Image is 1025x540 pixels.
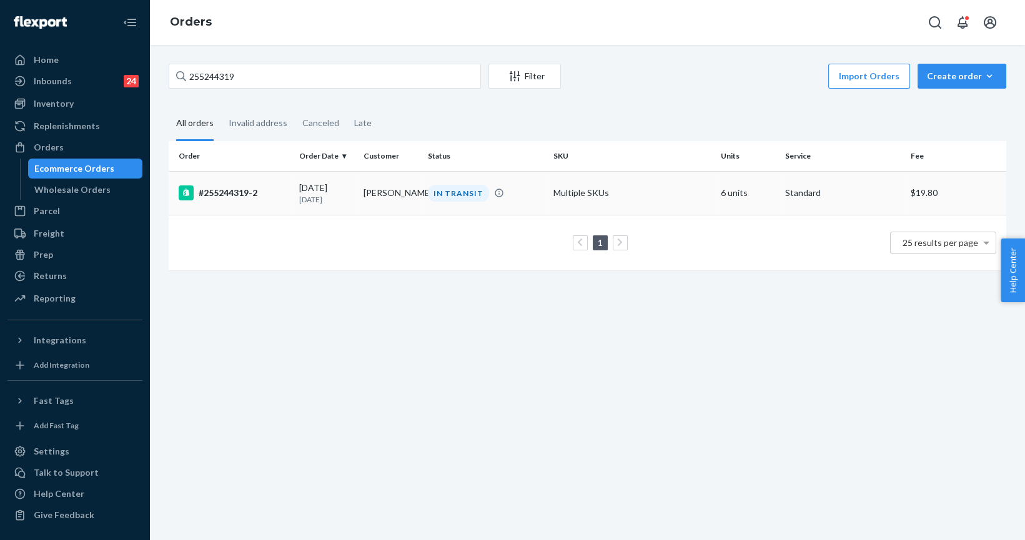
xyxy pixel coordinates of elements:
div: Freight [34,227,64,240]
div: Filter [489,70,560,82]
th: Fee [906,141,1006,171]
div: Wholesale Orders [34,184,111,196]
div: Settings [34,445,69,458]
div: Give Feedback [34,509,94,521]
button: Open Search Box [923,10,948,35]
button: Import Orders [828,64,910,89]
a: Inbounds24 [7,71,142,91]
p: Standard [785,187,901,199]
a: Page 1 is your current page [595,237,605,248]
td: Multiple SKUs [548,171,716,215]
div: Home [34,54,59,66]
a: Parcel [7,201,142,221]
button: Open account menu [978,10,1003,35]
div: Inbounds [34,75,72,87]
div: 24 [124,75,139,87]
td: [PERSON_NAME] [359,171,423,215]
div: Invalid address [229,107,287,139]
div: All orders [176,107,214,141]
a: Freight [7,223,142,243]
a: Add Fast Tag [7,416,142,436]
button: Create order [918,64,1006,89]
button: Integrations [7,330,142,350]
div: Create order [927,70,997,82]
div: Parcel [34,205,60,217]
th: Status [423,141,548,171]
th: Service [780,141,906,171]
button: Fast Tags [7,391,142,411]
div: Prep [34,248,53,261]
div: Inventory [34,97,74,110]
input: Search orders [169,64,481,89]
a: Help Center [7,484,142,504]
span: 25 results per page [903,237,978,248]
div: Canceled [302,107,339,139]
div: Add Fast Tag [34,420,79,431]
div: Help Center [34,488,84,500]
a: Settings [7,441,142,461]
th: Order [169,141,294,171]
div: Replenishments [34,120,100,132]
div: IN TRANSIT [428,185,489,202]
td: 6 units [716,171,780,215]
ol: breadcrumbs [160,4,222,41]
div: Returns [34,270,67,282]
div: Integrations [34,334,86,346]
a: Reporting [7,288,142,308]
a: Wholesale Orders [28,180,143,200]
div: Reporting [34,292,76,305]
div: Late [354,107,372,139]
button: Give Feedback [7,505,142,525]
p: [DATE] [299,194,354,205]
button: Close Navigation [117,10,142,35]
th: Order Date [294,141,359,171]
a: Orders [7,137,142,157]
div: [DATE] [299,182,354,205]
div: Fast Tags [34,395,74,407]
a: Replenishments [7,116,142,136]
a: Prep [7,245,142,265]
a: Add Integration [7,355,142,375]
th: SKU [548,141,716,171]
a: Ecommerce Orders [28,159,143,179]
div: Orders [34,141,64,154]
div: Add Integration [34,360,89,370]
div: Ecommerce Orders [34,162,114,175]
button: Help Center [1001,238,1025,302]
div: Customer [364,150,418,161]
td: $19.80 [906,171,1006,215]
a: Talk to Support [7,463,142,483]
th: Units [716,141,780,171]
a: Home [7,50,142,70]
button: Filter [488,64,561,89]
a: Inventory [7,94,142,114]
button: Open notifications [950,10,975,35]
div: #255244319-2 [179,185,289,200]
a: Returns [7,266,142,286]
img: Flexport logo [14,16,67,29]
a: Orders [170,15,212,29]
div: Talk to Support [34,466,99,479]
